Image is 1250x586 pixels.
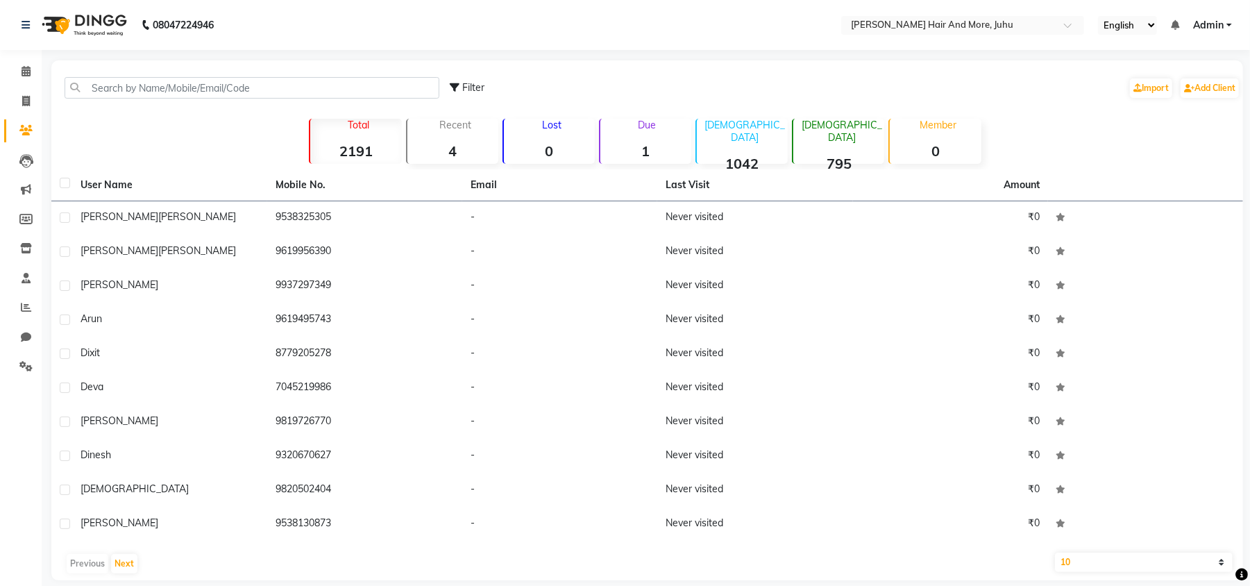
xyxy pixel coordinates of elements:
[462,169,657,201] th: Email
[267,439,462,474] td: 9320670627
[267,235,462,269] td: 9619956390
[267,201,462,235] td: 9538325305
[657,371,852,405] td: Never visited
[462,371,657,405] td: -
[853,337,1048,371] td: ₹0
[1130,78,1172,98] a: Import
[853,439,1048,474] td: ₹0
[81,312,102,325] span: Arun
[657,303,852,337] td: Never visited
[81,278,158,291] span: [PERSON_NAME]
[158,210,236,223] span: [PERSON_NAME]
[657,439,852,474] td: Never visited
[81,346,100,359] span: Dixit
[853,474,1048,508] td: ₹0
[81,483,189,495] span: [DEMOGRAPHIC_DATA]
[799,119,884,144] p: [DEMOGRAPHIC_DATA]
[853,235,1048,269] td: ₹0
[267,508,462,542] td: 9538130873
[995,169,1048,201] th: Amount
[310,142,401,160] strong: 2191
[657,405,852,439] td: Never visited
[81,449,111,461] span: Dinesh
[702,119,788,144] p: [DEMOGRAPHIC_DATA]
[657,474,852,508] td: Never visited
[111,554,137,574] button: Next
[853,269,1048,303] td: ₹0
[657,201,852,235] td: Never visited
[267,169,462,201] th: Mobile No.
[65,77,439,99] input: Search by Name/Mobile/Email/Code
[462,337,657,371] td: -
[462,303,657,337] td: -
[153,6,214,44] b: 08047224946
[509,119,595,131] p: Lost
[267,405,462,439] td: 9819726770
[462,405,657,439] td: -
[697,155,788,172] strong: 1042
[657,337,852,371] td: Never visited
[890,142,981,160] strong: 0
[316,119,401,131] p: Total
[1193,18,1224,33] span: Admin
[895,119,981,131] p: Member
[81,244,158,257] span: [PERSON_NAME]
[462,235,657,269] td: -
[657,235,852,269] td: Never visited
[72,169,267,201] th: User Name
[462,81,484,94] span: Filter
[462,269,657,303] td: -
[793,155,884,172] strong: 795
[407,142,498,160] strong: 4
[462,508,657,542] td: -
[81,380,103,393] span: Deva
[81,210,158,223] span: [PERSON_NAME]
[462,201,657,235] td: -
[81,415,158,427] span: [PERSON_NAME]
[853,303,1048,337] td: ₹0
[504,142,595,160] strong: 0
[657,169,852,201] th: Last Visit
[853,371,1048,405] td: ₹0
[853,405,1048,439] td: ₹0
[267,474,462,508] td: 9820502404
[603,119,691,131] p: Due
[853,508,1048,542] td: ₹0
[158,244,236,257] span: [PERSON_NAME]
[853,201,1048,235] td: ₹0
[462,439,657,474] td: -
[657,508,852,542] td: Never visited
[267,371,462,405] td: 7045219986
[413,119,498,131] p: Recent
[600,142,691,160] strong: 1
[462,474,657,508] td: -
[267,303,462,337] td: 9619495743
[1181,78,1239,98] a: Add Client
[267,269,462,303] td: 9937297349
[267,337,462,371] td: 8779205278
[81,517,158,529] span: [PERSON_NAME]
[657,269,852,303] td: Never visited
[35,6,130,44] img: logo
